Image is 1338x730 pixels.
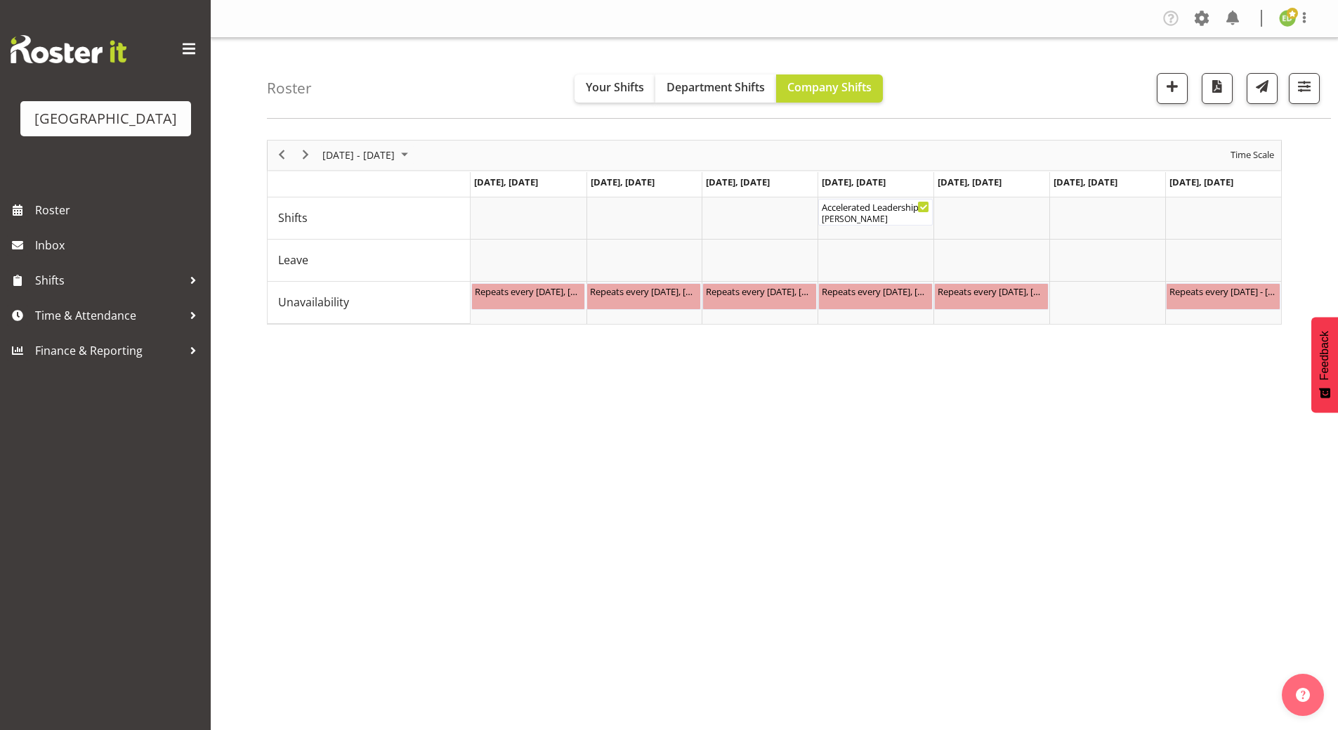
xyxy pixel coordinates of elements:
button: Download a PDF of the roster according to the set date range. [1202,73,1233,104]
button: Add a new shift [1157,73,1188,104]
button: Next [296,146,315,164]
span: [DATE] - [DATE] [321,146,396,164]
td: Shifts resource [268,197,471,240]
span: Leave [278,252,308,268]
td: Unavailability resource [268,282,471,324]
div: Repeats every [DATE], [DATE], [DATE], [DATE], [DATE] - [PERSON_NAME] ( ) [706,284,813,298]
div: Unavailability"s event - Repeats every monday, tuesday, wednesday, thursday, friday - Jody Smart ... [471,283,586,310]
span: Feedback [1318,331,1331,380]
img: emma-dowman11789.jpg [1279,10,1296,27]
div: next period [294,141,317,170]
button: Filter Shifts [1289,73,1320,104]
span: [DATE], [DATE] [1169,176,1233,188]
button: Company Shifts [776,74,883,103]
button: Previous [273,146,291,164]
div: Unavailability"s event - Repeats every sunday - Richard Freeman Begin From Sunday, August 24, 202... [1166,283,1280,310]
div: Repeats every [DATE], [DATE], [DATE], [DATE], [DATE] - [PERSON_NAME] ( ) [475,284,582,298]
h4: Roster [267,80,312,96]
img: Rosterit website logo [11,35,126,63]
span: [DATE], [DATE] [822,176,886,188]
span: Inbox [35,235,204,256]
div: Repeats every [DATE] - [PERSON_NAME] ( ) [1169,284,1277,298]
button: Department Shifts [655,74,776,103]
div: Repeats every [DATE], [DATE], [DATE], [DATE], [DATE] - [PERSON_NAME] ( ) [590,284,697,298]
button: August 2025 [320,146,414,164]
span: Department Shifts [667,79,765,95]
span: Your Shifts [586,79,644,95]
span: [DATE], [DATE] [1054,176,1117,188]
span: Unavailability [278,294,349,311]
div: previous period [270,141,294,170]
button: Time Scale [1228,146,1277,164]
div: [GEOGRAPHIC_DATA] [34,108,177,129]
span: [DATE], [DATE] [591,176,655,188]
div: Unavailability"s event - Repeats every monday, tuesday, wednesday, thursday, friday - Jody Smart ... [586,283,701,310]
button: Feedback - Show survey [1311,317,1338,412]
table: Timeline Week of August 18, 2025 [471,197,1281,324]
button: Your Shifts [575,74,655,103]
div: Timeline Week of August 18, 2025 [267,140,1282,325]
span: Company Shifts [787,79,872,95]
span: Time & Attendance [35,305,183,326]
div: [PERSON_NAME] [822,213,929,226]
span: [DATE], [DATE] [474,176,538,188]
div: Unavailability"s event - Repeats every monday, tuesday, wednesday, thursday, friday - Jody Smart ... [934,283,1049,310]
div: Unavailability"s event - Repeats every monday, tuesday, wednesday, thursday, friday - Jody Smart ... [818,283,933,310]
span: Roster [35,200,204,221]
span: [DATE], [DATE] [938,176,1002,188]
div: Unavailability"s event - Repeats every monday, tuesday, wednesday, thursday, friday - Jody Smart ... [702,283,817,310]
span: Time Scale [1229,146,1275,164]
img: help-xxl-2.png [1296,688,1310,702]
button: Send a list of all shifts for the selected filtered period to all rostered employees. [1247,73,1278,104]
span: Shifts [278,209,308,226]
span: [DATE], [DATE] [706,176,770,188]
span: Finance & Reporting [35,340,183,361]
div: Shifts"s event - Accelerated Leadership 2 Begin From Thursday, August 21, 2025 at 8:30:00 AM GMT+... [818,199,933,226]
div: Accelerated Leadership 2 ( ) [822,200,929,214]
div: Repeats every [DATE], [DATE], [DATE], [DATE], [DATE] - [PERSON_NAME] ( ) [938,284,1045,298]
div: August 18 - 24, 2025 [317,141,417,170]
td: Leave resource [268,240,471,282]
span: Shifts [35,270,183,291]
div: Repeats every [DATE], [DATE], [DATE], [DATE], [DATE] - [PERSON_NAME] ( ) [822,284,929,298]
